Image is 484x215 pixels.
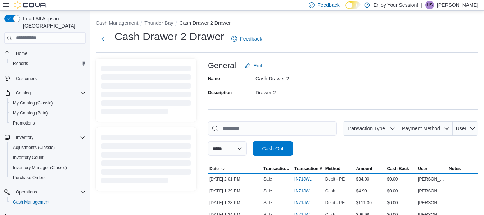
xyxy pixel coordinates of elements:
p: Sale [263,200,272,206]
span: Payment Method [402,126,440,131]
div: [DATE] 1:39 PM [208,187,262,195]
span: Reports [13,61,28,66]
span: Method [325,166,341,172]
label: Name [208,76,220,81]
p: Enjoy Your Session! [374,1,419,9]
span: Cash [325,188,335,194]
button: User [453,121,478,136]
h3: General [208,61,236,70]
span: Transaction Type [347,126,385,131]
p: Sale [263,176,272,182]
button: Inventory Manager (Classic) [7,163,89,173]
button: Amount [355,164,386,173]
span: Cash Management [10,198,86,206]
a: Promotions [10,119,38,127]
span: Inventory [13,133,86,142]
button: Cash Drawer 2 Drawer [179,20,230,26]
a: Inventory Manager (Classic) [10,163,70,172]
button: Catalog [1,88,89,98]
span: Purchase Orders [10,173,86,182]
span: Feedback [240,35,262,42]
button: Transaction Type [262,164,293,173]
h1: Cash Drawer 2 Drawer [114,29,224,44]
span: Transaction # [294,166,322,172]
span: $111.00 [356,200,372,206]
button: Cash Management [96,20,138,26]
p: [PERSON_NAME] [437,1,478,9]
button: Cash Management [7,197,89,207]
button: Catalog [13,89,33,97]
a: Reports [10,59,31,68]
button: Method [324,164,355,173]
button: Reports [7,59,89,69]
span: User [456,126,467,131]
span: Operations [16,189,37,195]
button: Edit [242,59,265,73]
div: Cash Drawer 2 [255,73,352,81]
a: My Catalog (Classic) [10,99,56,107]
span: Adjustments (Classic) [13,145,55,150]
button: Cash Back [385,164,416,173]
button: Operations [1,187,89,197]
label: Description [208,90,232,95]
div: Harley Splett [425,1,434,9]
span: Cash Back [387,166,409,172]
span: Adjustments (Classic) [10,143,86,152]
span: $34.00 [356,176,370,182]
span: IN71JW-7511575 [294,200,315,206]
div: $0.00 [385,198,416,207]
div: [DATE] 1:38 PM [208,198,262,207]
a: Adjustments (Classic) [10,143,58,152]
button: My Catalog (Beta) [7,108,89,118]
button: Thunder Bay [144,20,173,26]
input: Dark Mode [345,1,361,9]
span: [PERSON_NAME] [418,188,446,194]
span: Date [209,166,219,172]
span: Cash Management [13,199,49,205]
a: My Catalog (Beta) [10,109,51,117]
p: | [421,1,422,9]
button: Customers [1,73,89,83]
span: Promotions [13,120,35,126]
span: Home [16,51,27,56]
button: Inventory [13,133,36,142]
input: This is a search bar. As you type, the results lower in the page will automatically filter. [208,121,337,136]
span: Catalog [16,90,31,96]
button: Transaction # [293,164,324,173]
button: My Catalog (Classic) [7,98,89,108]
span: Amount [356,166,372,172]
a: Feedback [229,32,265,46]
a: Inventory Count [10,153,46,162]
img: Cova [14,1,47,9]
span: Customers [16,76,37,81]
a: Home [13,49,30,58]
span: Cash Out [262,145,283,152]
button: IN71JW-7511579 [294,187,322,195]
span: [PERSON_NAME] [418,176,446,182]
button: Inventory Count [7,153,89,163]
span: Feedback [317,1,339,9]
span: Debit - PE [325,200,345,206]
span: Loading [101,136,191,185]
span: Transaction Type [263,166,291,172]
span: Promotions [10,119,86,127]
span: [PERSON_NAME] [418,200,446,206]
button: Payment Method [398,121,453,136]
span: Notes [449,166,461,172]
span: Loading [101,67,191,116]
a: Cash Management [10,198,52,206]
button: Notes [447,164,478,173]
button: Inventory [1,132,89,142]
div: $0.00 [385,187,416,195]
span: My Catalog (Beta) [13,110,48,116]
span: My Catalog (Classic) [10,99,86,107]
div: $0.00 [385,175,416,183]
a: Purchase Orders [10,173,49,182]
span: Customers [13,74,86,83]
a: Customers [13,74,40,83]
span: $4.99 [356,188,367,194]
span: Reports [10,59,86,68]
button: IN71JW-7511693 [294,175,322,183]
span: Inventory Manager (Classic) [10,163,86,172]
